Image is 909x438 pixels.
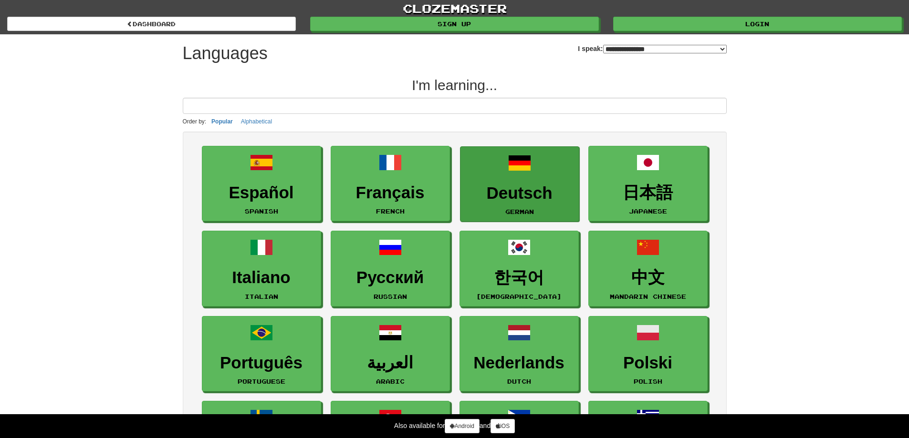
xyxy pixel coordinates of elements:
h3: Italiano [207,268,316,287]
a: FrançaisFrench [331,146,450,222]
small: Japanese [629,208,667,214]
h3: 한국어 [465,268,574,287]
a: EspañolSpanish [202,146,321,222]
select: I speak: [603,45,727,53]
a: dashboard [7,17,296,31]
button: Alphabetical [238,116,275,127]
a: 한국어[DEMOGRAPHIC_DATA] [460,231,579,306]
small: Polish [634,378,662,385]
h2: I'm learning... [183,77,727,93]
a: NederlandsDutch [460,316,579,392]
a: iOS [491,419,515,433]
small: Arabic [376,378,405,385]
a: DeutschGerman [460,146,579,222]
small: Mandarin Chinese [610,293,686,300]
small: Order by: [183,118,207,125]
small: French [376,208,405,214]
a: 中文Mandarin Chinese [588,231,708,306]
small: Russian [374,293,407,300]
small: Italian [245,293,278,300]
h3: Français [336,183,445,202]
a: Sign up [310,17,599,31]
h3: Polski [594,354,702,372]
h3: Português [207,354,316,372]
h3: Русский [336,268,445,287]
a: Android [445,419,479,433]
h3: 中文 [594,268,702,287]
a: РусскийRussian [331,231,450,306]
h3: Deutsch [465,184,574,203]
h1: Languages [183,44,268,63]
a: Login [613,17,902,31]
small: Spanish [245,208,278,214]
h3: Español [207,183,316,202]
small: Portuguese [238,378,285,385]
label: I speak: [578,44,726,53]
button: Popular [209,116,236,127]
h3: Nederlands [465,354,574,372]
small: German [505,208,534,215]
a: 日本語Japanese [588,146,708,222]
h3: 日本語 [594,183,702,202]
a: PolskiPolish [588,316,708,392]
small: Dutch [507,378,531,385]
h3: العربية [336,354,445,372]
small: [DEMOGRAPHIC_DATA] [476,293,562,300]
a: PortuguêsPortuguese [202,316,321,392]
a: العربيةArabic [331,316,450,392]
a: ItalianoItalian [202,231,321,306]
